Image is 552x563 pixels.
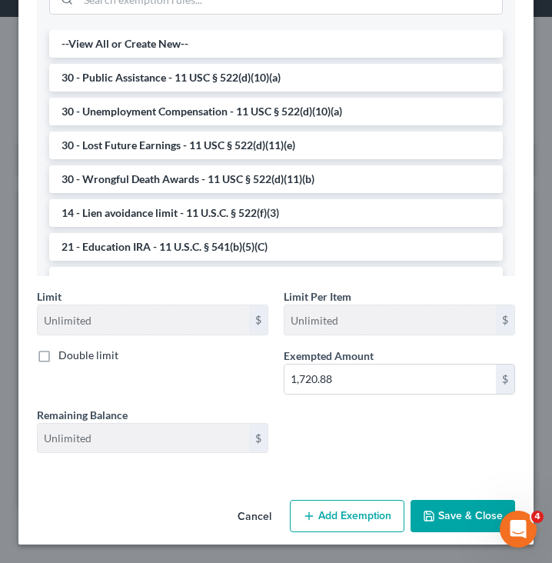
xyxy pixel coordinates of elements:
button: Save & Close [411,500,515,532]
input: 0.00 [284,365,496,394]
span: Limit [37,290,62,303]
input: -- [38,424,249,453]
span: 4 [531,511,544,523]
input: -- [38,305,249,335]
iframe: Intercom live chat [500,511,537,548]
li: 21 - Education IRA - 11 U.S.C. § 541(b)(5)(C) [49,233,503,261]
button: Cancel [225,501,284,532]
div: $ [249,424,268,453]
li: --View All or Create New-- [49,30,503,58]
div: $ [496,365,514,394]
label: Double limit [58,348,118,363]
li: 30 - Public Assistance - 11 USC § 522(d)(10)(a) [49,64,503,92]
button: Add Exemption [290,500,404,532]
div: $ [496,305,514,335]
li: 30 - Wrongful Death Awards - 11 USC § 522(d)(11)(b) [49,165,503,193]
li: 30 - Lost Future Earnings - 11 USC § 522(d)(11)(e) [49,132,503,159]
li: 30 - Unemployment Compensation - 11 USC § 522(d)(10)(a) [49,98,503,125]
label: Remaining Balance [37,407,128,423]
div: $ [249,305,268,335]
span: Exempted Amount [284,349,374,362]
input: -- [284,305,496,335]
label: Limit Per Item [284,288,351,305]
li: 21 - Qualified ABLE program funds - 11 U.S.C. § 541(b)(10)(C) [49,267,503,295]
li: 14 - Lien avoidance limit - 11 U.S.C. § 522(f)(3) [49,199,503,227]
